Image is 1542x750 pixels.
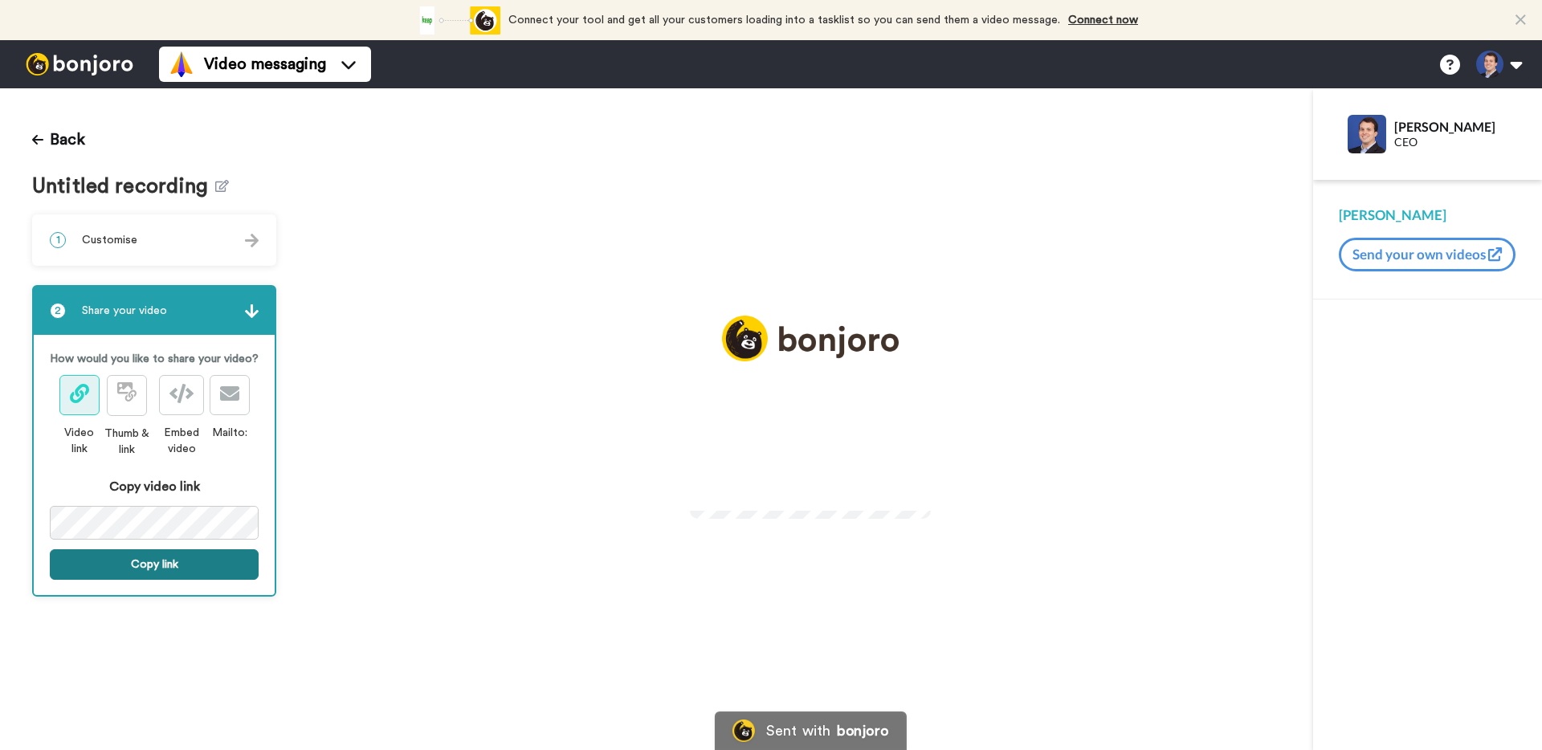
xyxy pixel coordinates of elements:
[1339,238,1515,271] button: Send your own videos
[32,214,276,266] div: 1Customise
[1394,136,1515,149] div: CEO
[153,425,210,457] div: Embed video
[715,711,906,750] a: Bonjoro LogoSent withbonjoro
[50,549,259,580] button: Copy link
[245,304,259,318] img: arrow.svg
[169,51,194,77] img: vm-color.svg
[1394,119,1515,134] div: [PERSON_NAME]
[32,120,85,159] button: Back
[412,6,500,35] div: animation
[837,724,888,738] div: bonjoro
[100,426,153,458] div: Thumb & link
[50,477,259,496] div: Copy video link
[32,175,215,198] span: Untitled recording
[722,316,899,361] img: logo_full.png
[50,351,259,367] p: How would you like to share your video?
[50,232,66,248] span: 1
[1339,206,1516,225] div: [PERSON_NAME]
[19,53,140,75] img: bj-logo-header-white.svg
[82,303,167,319] span: Share your video
[1348,115,1386,153] img: Profile Image
[900,480,916,496] img: Full screen
[245,234,259,247] img: arrow.svg
[59,425,100,457] div: Video link
[82,232,137,248] span: Customise
[210,425,250,441] div: Mailto:
[508,14,1060,26] span: Connect your tool and get all your customers loading into a tasklist so you can send them a video...
[204,53,326,75] span: Video messaging
[1068,14,1138,26] a: Connect now
[766,724,830,738] div: Sent with
[732,719,755,742] img: Bonjoro Logo
[50,303,66,319] span: 2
